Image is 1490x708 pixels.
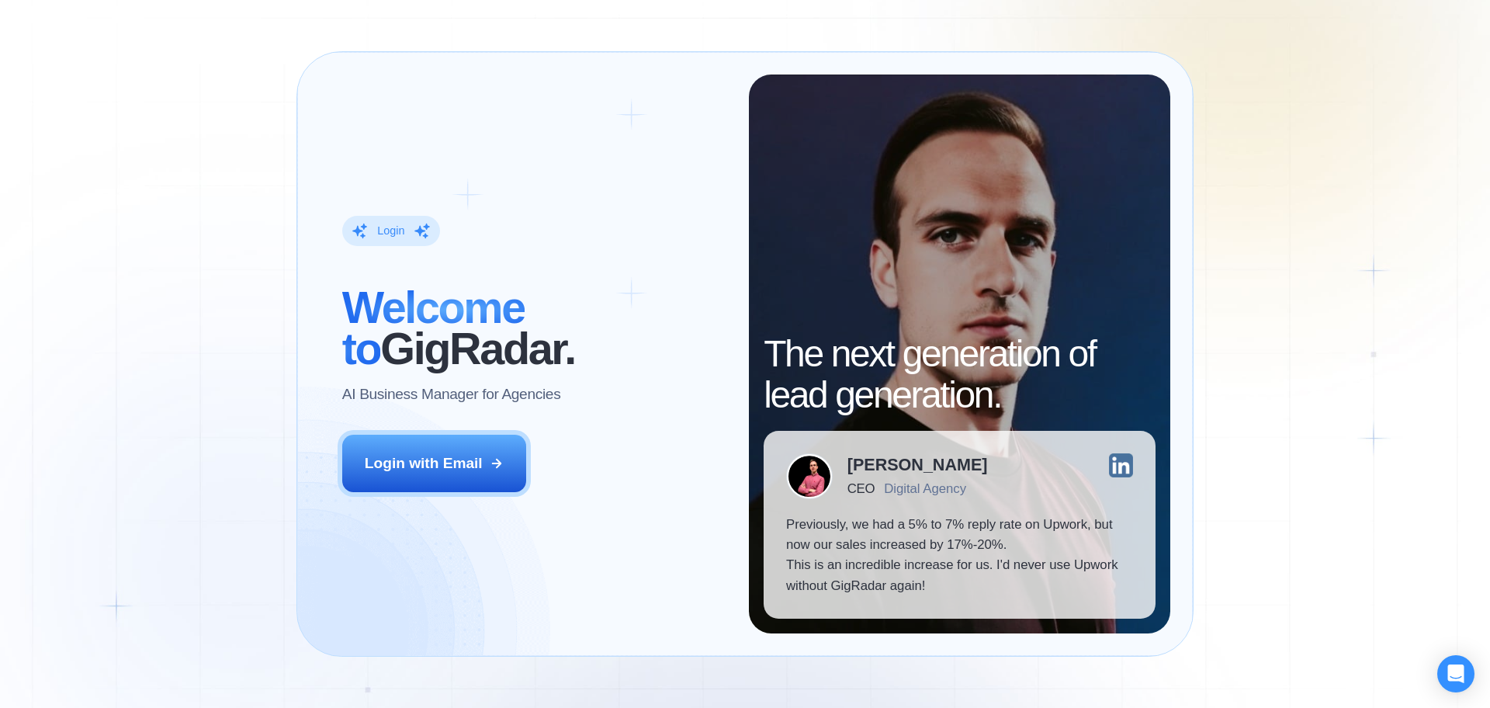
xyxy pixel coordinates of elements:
p: AI Business Manager for Agencies [342,384,561,404]
div: Login [377,224,404,238]
span: Welcome to [342,283,525,373]
div: Open Intercom Messenger [1437,655,1474,692]
p: Previously, we had a 5% to 7% reply rate on Upwork, but now our sales increased by 17%-20%. This ... [786,515,1133,597]
div: CEO [847,481,875,496]
div: Login with Email [365,453,483,474]
h2: The next generation of lead generation. [764,334,1156,416]
button: Login with Email [342,435,527,492]
div: [PERSON_NAME] [847,456,988,474]
h2: ‍ GigRadar. [342,287,726,370]
div: Digital Agency [884,481,966,496]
